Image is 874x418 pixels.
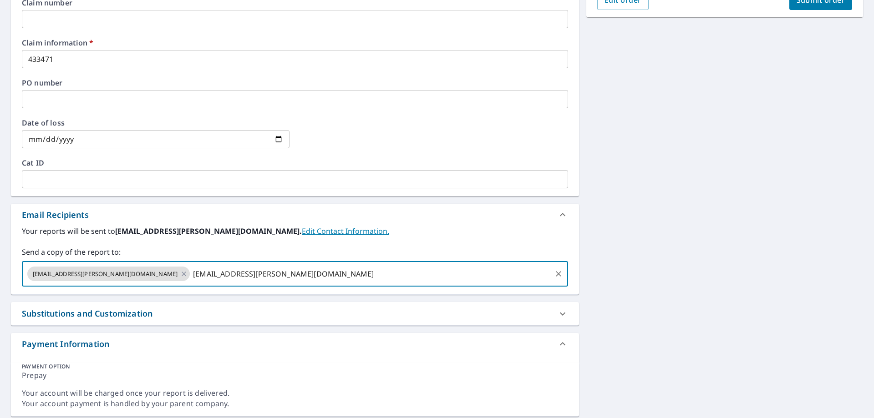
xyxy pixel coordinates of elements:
[22,370,568,388] div: Prepay
[22,159,568,166] label: Cat ID
[22,79,568,86] label: PO number
[22,226,568,237] label: Your reports will be sent to
[22,247,568,257] label: Send a copy of the report to:
[22,338,109,350] div: Payment Information
[27,270,183,278] span: [EMAIL_ADDRESS][PERSON_NAME][DOMAIN_NAME]
[22,388,568,398] div: Your account will be charged once your report is delivered.
[22,363,568,370] div: PAYMENT OPTION
[302,226,389,236] a: EditContactInfo
[11,333,579,355] div: Payment Information
[22,209,89,221] div: Email Recipients
[11,204,579,226] div: Email Recipients
[27,267,190,281] div: [EMAIL_ADDRESS][PERSON_NAME][DOMAIN_NAME]
[22,119,290,126] label: Date of loss
[552,267,565,280] button: Clear
[11,302,579,325] div: Substitutions and Customization
[22,39,568,46] label: Claim information
[115,226,302,236] b: [EMAIL_ADDRESS][PERSON_NAME][DOMAIN_NAME].
[22,398,568,409] div: Your account payment is handled by your parent company.
[22,307,152,320] div: Substitutions and Customization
